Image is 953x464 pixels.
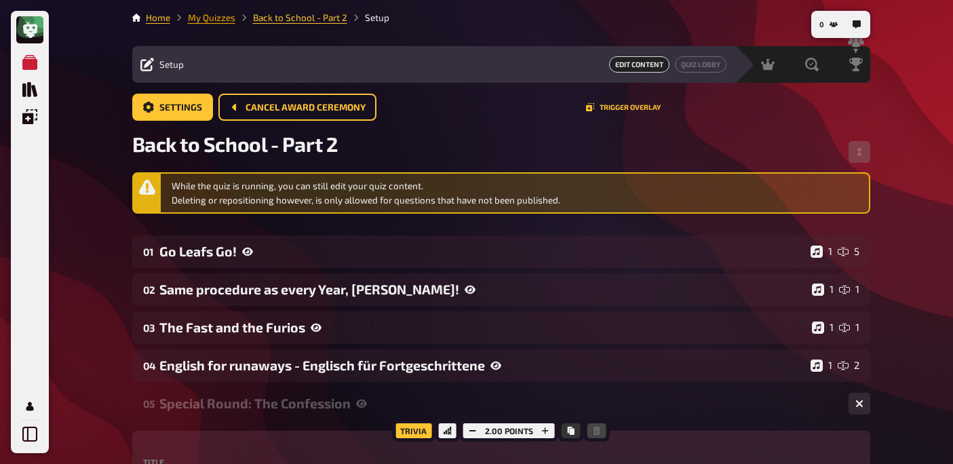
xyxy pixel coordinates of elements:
button: 0 [814,14,843,35]
div: Go Leafs Go! [159,244,805,259]
div: While the quiz is running, you can still edit your quiz content. Deleting or repositioning howeve... [172,179,863,207]
a: My Quizzes [188,12,235,23]
div: 5 [838,246,859,258]
li: Setup [347,11,389,24]
div: 02 [143,284,154,296]
li: Home [146,11,170,24]
button: Trigger Overlay [586,103,661,111]
button: Change Order [849,141,870,163]
div: 2.00 points [460,420,558,442]
span: Cancel award ceremony [246,103,366,113]
button: Copy [562,423,581,438]
div: 03 [143,322,154,334]
div: 1 [811,360,832,372]
div: 05 [143,398,154,410]
button: Settings [132,94,213,121]
a: Quiz Library [16,76,43,103]
span: Setup [159,59,184,70]
div: The Fast and the Furios [159,320,806,335]
a: Overlays [16,103,43,130]
div: Special Round: The Confession [159,395,838,411]
span: 0 [819,21,824,28]
div: Trivia [392,420,435,442]
a: Profile [16,393,43,420]
a: Back to School - Part 2 [253,12,347,23]
a: Edit Content [609,56,669,73]
a: Home [146,12,170,23]
div: 1 [839,284,859,296]
li: Back to School - Part 2 [235,11,347,24]
div: 04 [143,360,154,372]
span: Back to School - Part 2 [132,132,338,156]
div: English for runaways - Englisch für Fortgeschrittene [159,357,805,373]
div: 1 [811,246,832,258]
div: 1 [839,322,859,334]
li: My Quizzes [170,11,235,24]
div: Same procedure as every Year, [PERSON_NAME]! [159,282,806,297]
div: 01 [143,246,154,258]
button: Quiz Lobby [675,56,726,73]
div: 2 [838,360,859,372]
a: My Quizzes [16,49,43,76]
span: Settings [159,103,202,113]
button: Cancel award ceremony [218,94,376,121]
div: 1 [812,284,834,296]
div: 1 [812,322,834,334]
